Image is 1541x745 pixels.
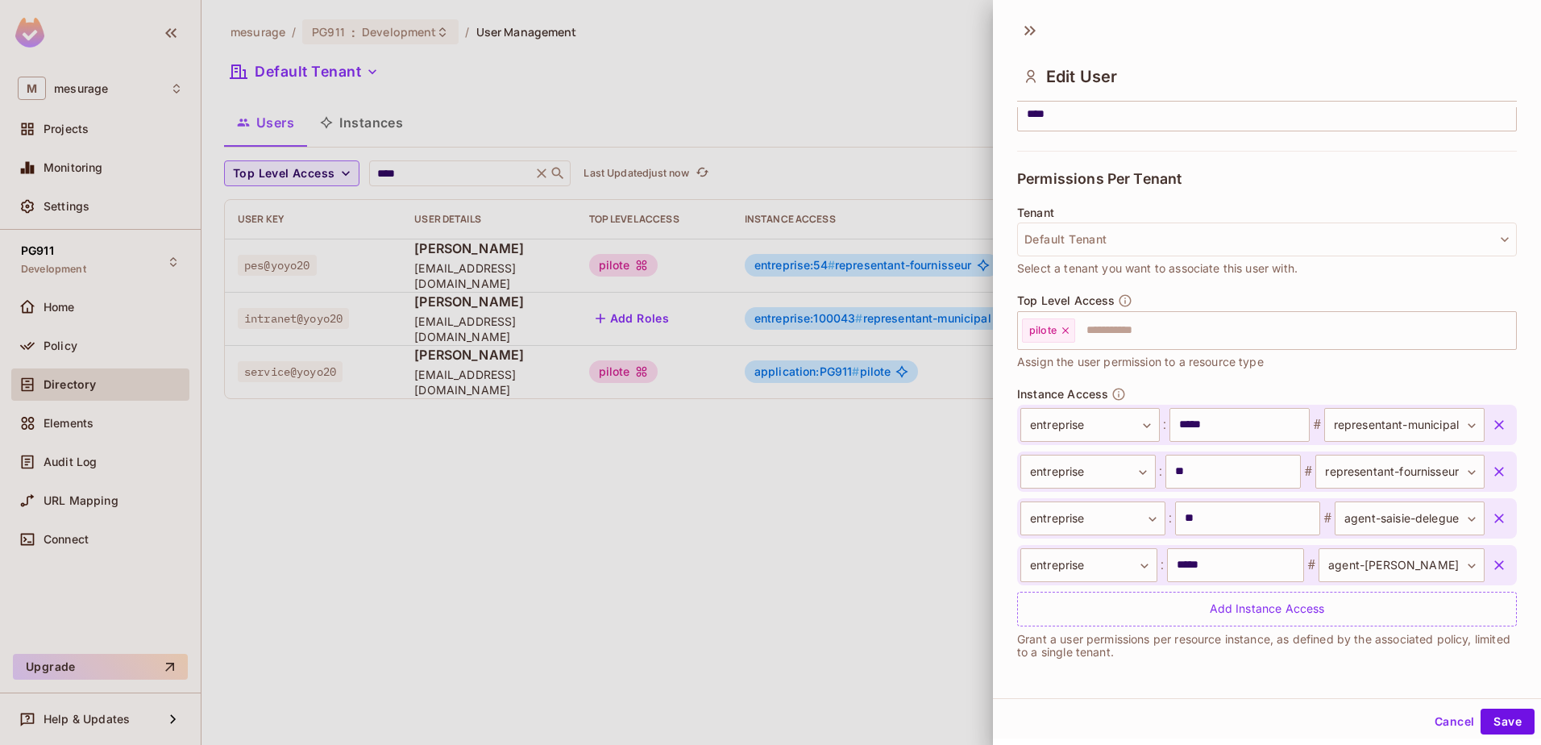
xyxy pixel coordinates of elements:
div: Add Instance Access [1017,592,1517,626]
span: Select a tenant you want to associate this user with. [1017,260,1298,277]
p: Grant a user permissions per resource instance, as defined by the associated policy, limited to a... [1017,633,1517,659]
div: agent-saisie-delegue [1335,502,1485,535]
span: pilote [1029,324,1057,337]
span: : [1156,462,1165,481]
div: representant-fournisseur [1315,455,1485,489]
div: representant-municipal [1324,408,1485,442]
span: Permissions Per Tenant [1017,171,1182,187]
button: Save [1481,709,1535,735]
span: # [1304,556,1319,575]
span: Instance Access [1017,388,1108,401]
span: : [1160,415,1169,435]
button: Cancel [1428,709,1481,735]
span: # [1310,415,1324,435]
span: Assign the user permission to a resource type [1017,353,1264,371]
span: : [1165,509,1175,528]
div: agent-[PERSON_NAME] [1319,548,1485,582]
button: Open [1508,328,1511,331]
span: Top Level Access [1017,294,1115,307]
div: entreprise [1020,502,1165,535]
div: entreprise [1020,548,1157,582]
div: entreprise [1020,455,1156,489]
span: # [1320,509,1335,528]
div: pilote [1022,318,1075,343]
span: # [1301,462,1315,481]
span: Edit User [1046,67,1117,86]
span: : [1157,556,1167,575]
div: entreprise [1020,408,1160,442]
span: Tenant [1017,206,1054,219]
button: Default Tenant [1017,223,1517,256]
